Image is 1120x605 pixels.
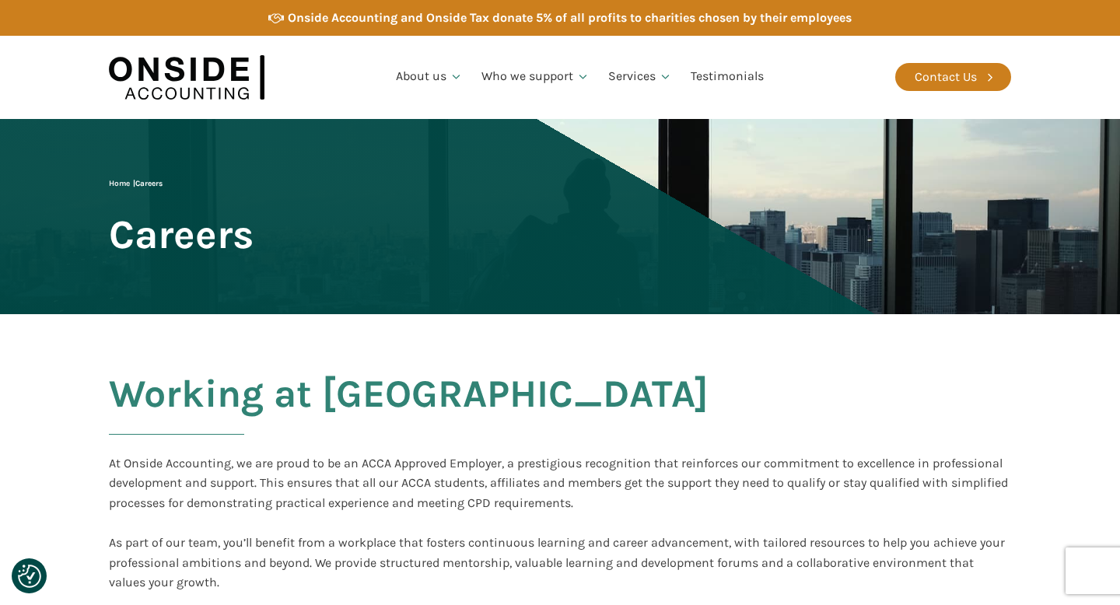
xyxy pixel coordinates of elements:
span: Careers [109,213,254,256]
img: Revisit consent button [18,565,41,588]
span: | [109,179,163,188]
div: Onside Accounting and Onside Tax donate 5% of all profits to charities chosen by their employees [288,8,852,28]
a: Services [599,51,681,103]
a: Testimonials [681,51,773,103]
span: Careers [135,179,163,188]
h2: Working at [GEOGRAPHIC_DATA] [109,372,709,453]
button: Consent Preferences [18,565,41,588]
div: At Onside Accounting, we are proud to be an ACCA Approved Employer, a prestigious recognition tha... [109,453,1011,593]
img: Onside Accounting [109,47,264,107]
a: Who we support [472,51,599,103]
div: Contact Us [915,67,977,87]
a: Contact Us [895,63,1011,91]
a: Home [109,179,130,188]
a: About us [387,51,472,103]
